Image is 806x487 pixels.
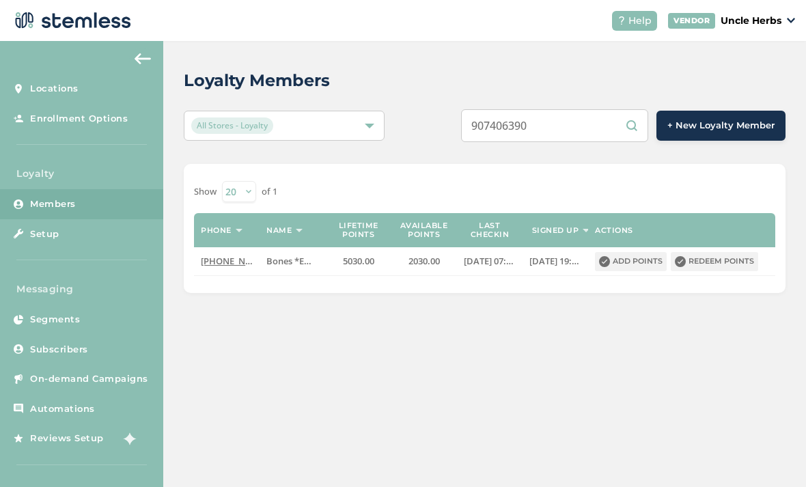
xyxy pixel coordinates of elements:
[30,313,80,326] span: Segments
[464,221,516,239] label: Last checkin
[266,226,292,235] label: Name
[332,255,384,267] label: 5030.00
[588,213,775,247] th: Actions
[296,229,303,232] img: icon-sort-1e1d7615.svg
[532,226,579,235] label: Signed up
[30,343,88,357] span: Subscribers
[266,255,318,267] label: Bones *EMPLOYEE* johnson
[236,229,242,232] img: icon-sort-1e1d7615.svg
[461,109,648,142] input: Search
[656,111,786,141] button: + New Loyalty Member
[201,226,232,235] label: Phone
[583,229,589,232] img: icon-sort-1e1d7615.svg
[11,7,131,34] img: logo-dark-0685b13c.svg
[343,255,374,267] span: 5030.00
[201,255,279,267] span: [PHONE_NUMBER]
[191,117,273,134] span: All Stores - Loyalty
[529,255,581,267] label: 2024-04-04 19:40:20
[30,432,104,445] span: Reviews Setup
[667,119,775,133] span: + New Loyalty Member
[30,227,59,241] span: Setup
[201,255,253,267] label: (907) 406-3907
[30,372,148,386] span: On-demand Campaigns
[262,185,277,199] label: of 1
[721,14,781,28] p: Uncle Herbs
[30,402,95,416] span: Automations
[408,255,440,267] span: 2030.00
[787,18,795,23] img: icon_down-arrow-small-66adaf34.svg
[30,112,128,126] span: Enrollment Options
[738,421,806,487] iframe: Chat Widget
[184,68,330,93] h2: Loyalty Members
[529,255,594,267] span: [DATE] 19:40:20
[595,252,667,271] button: Add points
[135,53,151,64] img: icon-arrow-back-accent-c549486e.svg
[194,185,217,199] label: Show
[398,255,450,267] label: 2030.00
[30,82,79,96] span: Locations
[464,255,528,267] span: [DATE] 07:52:56
[628,14,652,28] span: Help
[668,13,715,29] div: VENDOR
[464,255,516,267] label: 2025-03-18 07:52:56
[114,425,141,452] img: glitter-stars-b7820f95.gif
[398,221,450,239] label: Available points
[332,221,384,239] label: Lifetime points
[266,255,421,267] span: Bones *EMPLOYEE* [PERSON_NAME]
[30,197,76,211] span: Members
[671,252,758,271] button: Redeem points
[617,16,626,25] img: icon-help-white-03924b79.svg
